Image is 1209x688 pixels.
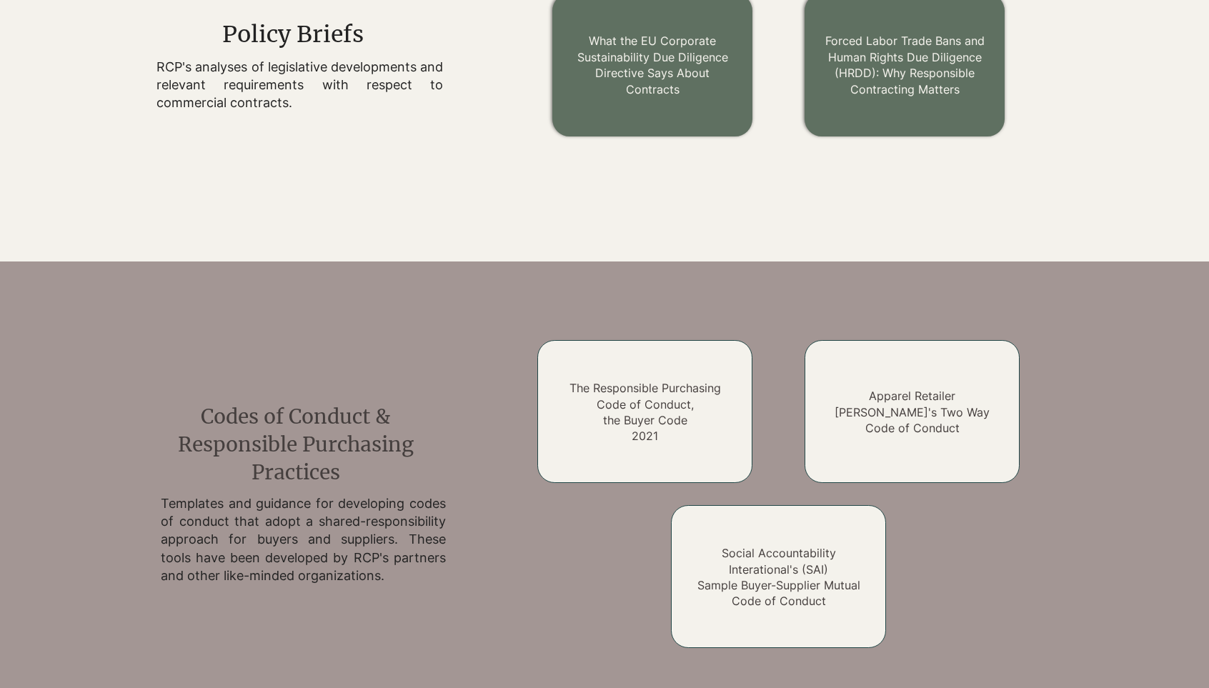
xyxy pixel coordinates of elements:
[577,34,728,96] a: What the EU Corporate Sustainability Due Diligence Directive Says About Contracts
[835,389,990,435] a: Apparel Retailer [PERSON_NAME]'s Two Way Code of Conduct
[161,496,446,583] span: Templates and guidance for developing codes of conduct that adopt a shared-responsibility approac...
[156,58,443,112] p: RCP's analyses of legislative developments and relevant requirements with respect to commercial c...
[825,34,985,96] a: Forced Labor Trade Bans and Human Rights Due Diligence (HRDD): Why Responsible Contracting Matters
[569,381,721,443] a: The Responsible Purchasing Code of Conduct,the Buyer Code2021
[178,404,414,485] span: Codes of Conduct & Responsible Purchasing Practices
[697,546,860,608] a: Social Accountability Interational's (SAI)Sample Buyer-Supplier Mutual Code of Conduct
[222,20,364,49] span: Policy Briefs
